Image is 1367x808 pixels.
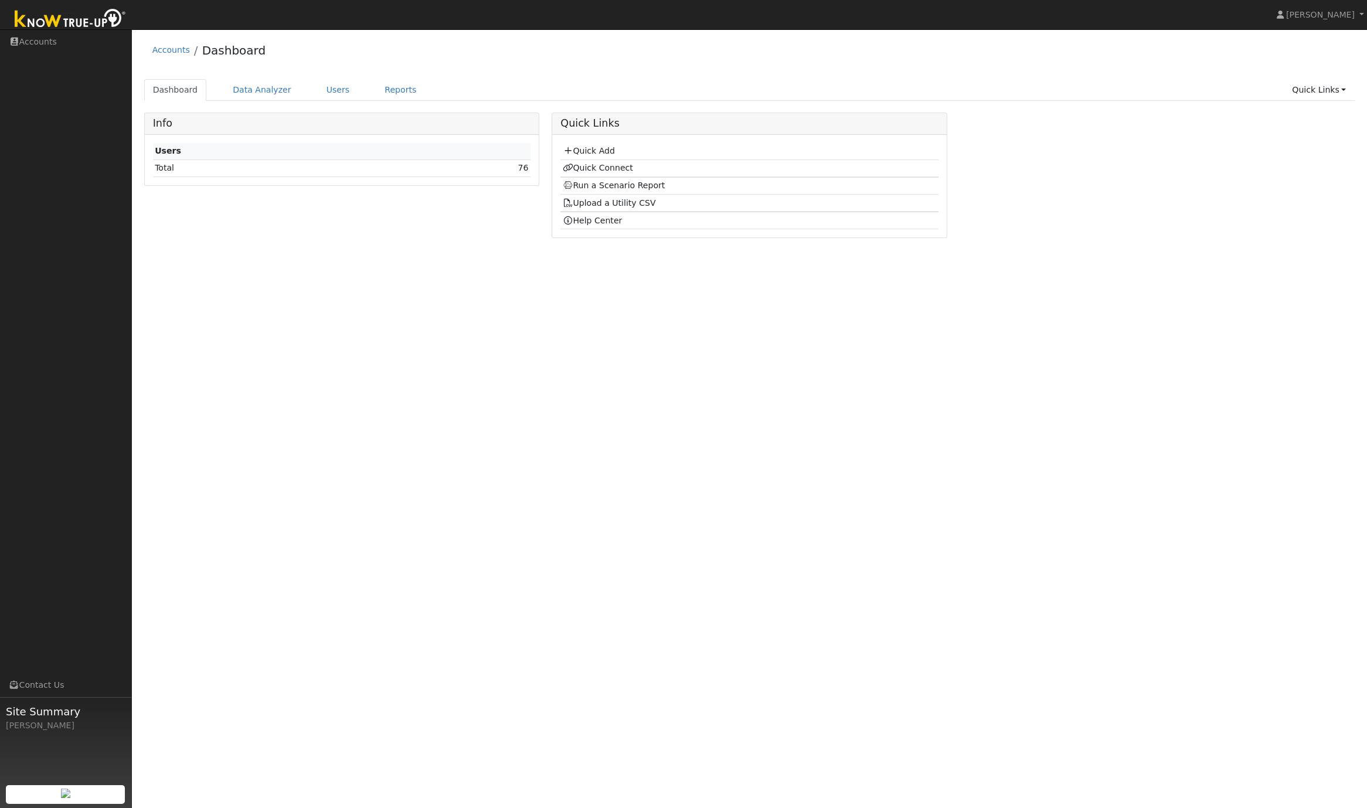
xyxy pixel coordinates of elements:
[376,79,425,101] a: Reports
[9,6,132,33] img: Know True-Up
[152,45,190,55] a: Accounts
[61,789,70,798] img: retrieve
[1286,10,1355,19] span: [PERSON_NAME]
[1283,79,1355,101] a: Quick Links
[144,79,207,101] a: Dashboard
[318,79,359,101] a: Users
[202,43,266,57] a: Dashboard
[6,719,125,732] div: [PERSON_NAME]
[224,79,300,101] a: Data Analyzer
[6,704,125,719] span: Site Summary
